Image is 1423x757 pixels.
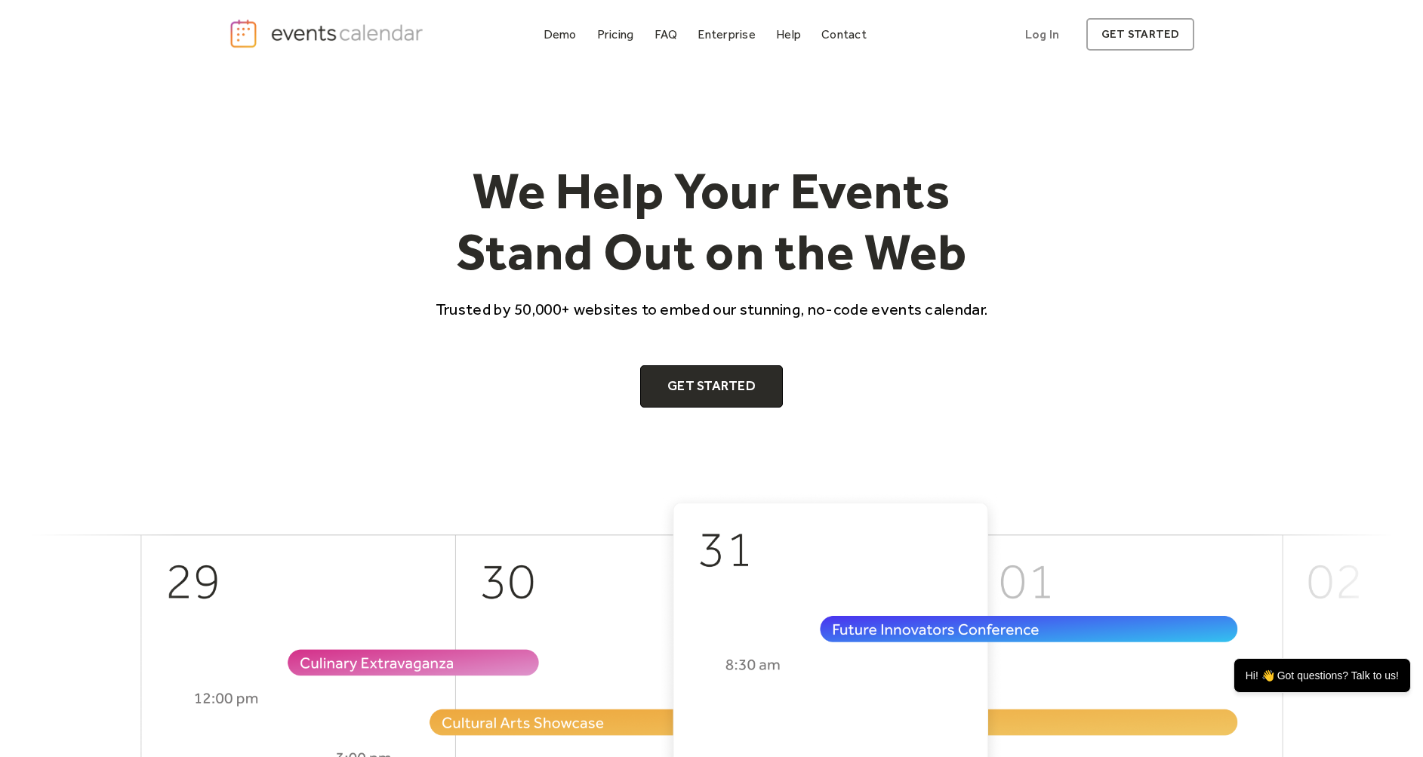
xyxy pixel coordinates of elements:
a: Demo [537,24,583,45]
div: Contact [821,30,867,38]
div: Enterprise [698,30,755,38]
h1: We Help Your Events Stand Out on the Web [422,160,1002,283]
a: Log In [1010,18,1074,51]
div: Demo [544,30,577,38]
a: Pricing [591,24,640,45]
a: FAQ [648,24,684,45]
div: Help [776,30,801,38]
div: FAQ [655,30,678,38]
div: Pricing [597,30,634,38]
a: Contact [815,24,873,45]
a: Get Started [640,365,783,408]
a: Enterprise [691,24,761,45]
a: Help [770,24,807,45]
a: get started [1086,18,1194,51]
p: Trusted by 50,000+ websites to embed our stunning, no-code events calendar. [422,298,1002,320]
a: home [229,18,428,49]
